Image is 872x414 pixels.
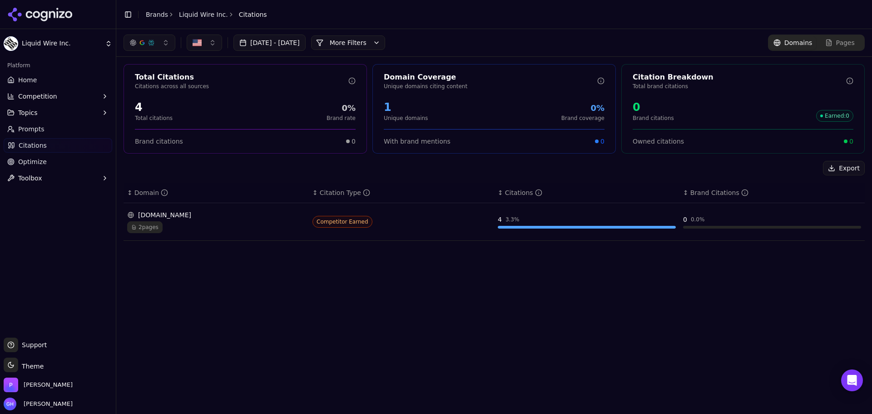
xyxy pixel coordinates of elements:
div: 0% [561,102,604,115]
span: Citations [239,10,267,19]
a: Brands [146,11,168,18]
div: 4 [135,100,173,115]
div: ↕Brand Citations [683,188,861,197]
img: US [193,38,202,47]
button: Topics [4,105,112,120]
p: Brand citations [633,115,674,122]
th: domain [124,183,309,203]
span: Prompts [18,125,45,134]
div: Total Citations [135,72,348,83]
button: [DATE] - [DATE] [233,35,306,51]
div: 0% [327,102,356,115]
span: Optimize [18,157,47,166]
div: 4 [498,215,502,224]
p: Total brand citations [633,83,846,90]
span: Brand citations [135,137,183,146]
span: Support [18,340,47,349]
span: Theme [18,363,44,370]
span: With brand mentions [384,137,451,146]
span: Competition [18,92,57,101]
button: Open organization switcher [4,378,73,392]
p: Citations across all sources [135,83,348,90]
div: Platform [4,58,112,73]
span: 0 [352,137,356,146]
div: ↕Domain [127,188,305,197]
button: Export [823,161,865,175]
a: Prompts [4,122,112,136]
div: Citation Type [320,188,370,197]
span: Domains [784,38,813,47]
p: Brand rate [327,115,356,122]
p: Unique domains citing content [384,83,597,90]
div: Open Intercom Messenger [841,369,863,391]
div: Data table [124,183,865,241]
p: Brand coverage [561,115,604,122]
span: Home [18,75,37,85]
div: Citations [505,188,542,197]
div: [DOMAIN_NAME] [127,210,305,219]
div: ↕Citation Type [312,188,490,197]
div: 3.3 % [505,216,520,223]
span: Toolbox [18,174,42,183]
span: Competitor Earned [312,216,372,228]
p: Unique domains [384,115,428,122]
span: Pages [836,38,855,47]
span: Owned citations [633,137,684,146]
img: Perrill [4,378,18,392]
span: Perrill [24,381,73,389]
a: Optimize [4,155,112,169]
button: Competition [4,89,112,104]
div: 0.0 % [691,216,705,223]
button: Toolbox [4,171,112,185]
nav: breadcrumb [146,10,267,19]
a: Home [4,73,112,87]
th: citationTypes [309,183,494,203]
a: Citations [4,138,112,153]
div: 0 [633,100,674,115]
a: Liquid Wire Inc. [179,10,228,19]
span: 0 [600,137,604,146]
span: 2 pages [127,221,163,233]
th: brandCitationCount [679,183,865,203]
span: Earned : 0 [816,110,853,122]
th: totalCitationCount [494,183,679,203]
button: More Filters [311,35,385,50]
span: [PERSON_NAME] [20,400,73,408]
span: Citations [19,141,47,150]
div: ↕Citations [498,188,676,197]
p: Total citations [135,115,173,122]
img: Grace Hallen [4,398,16,410]
span: Liquid Wire Inc. [22,40,101,48]
img: Liquid Wire Inc. [4,36,18,51]
div: Domain [134,188,168,197]
div: Brand Citations [690,188,748,197]
span: Topics [18,108,38,117]
button: Open user button [4,398,73,410]
span: 0 [849,137,853,146]
div: Domain Coverage [384,72,597,83]
div: 1 [384,100,428,115]
div: 0 [683,215,687,224]
div: Citation Breakdown [633,72,846,83]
